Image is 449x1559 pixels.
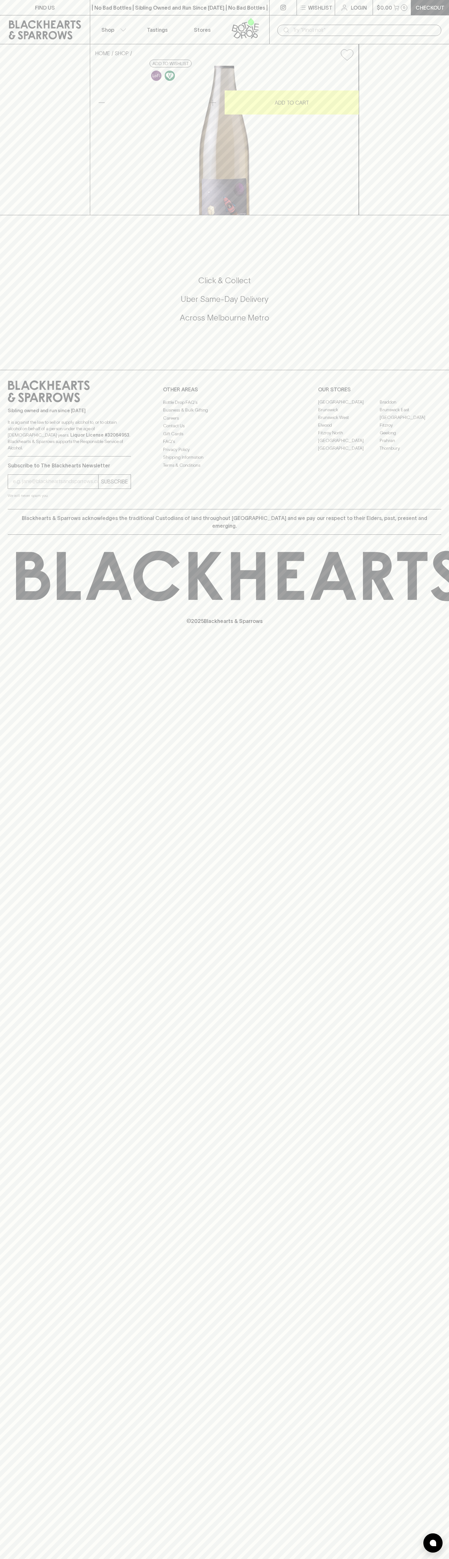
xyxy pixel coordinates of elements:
a: Elwood [318,422,380,429]
button: Shop [90,15,135,44]
a: [GEOGRAPHIC_DATA] [318,445,380,452]
h5: Uber Same-Day Delivery [8,294,441,304]
button: Add to wishlist [338,47,356,63]
p: We will never spam you [8,492,131,499]
a: HOME [95,50,110,56]
a: Prahran [380,437,441,445]
a: Geelong [380,429,441,437]
p: FIND US [35,4,55,12]
strong: Liquor License #32064953 [70,432,129,438]
a: [GEOGRAPHIC_DATA] [380,414,441,422]
p: Sibling owned and run since [DATE] [8,407,131,414]
a: Brunswick East [380,406,441,414]
p: Stores [194,26,211,34]
p: OTHER AREAS [163,386,286,393]
img: Vegan [165,71,175,81]
div: Call to action block [8,250,441,357]
a: Brunswick West [318,414,380,422]
a: Some may call it natural, others minimum intervention, either way, it’s hands off & maybe even a ... [150,69,163,82]
p: $0.00 [377,4,392,12]
p: Subscribe to The Blackhearts Newsletter [8,462,131,469]
a: Business & Bulk Gifting [163,406,286,414]
p: Shop [101,26,114,34]
a: Bottle Drop FAQ's [163,398,286,406]
p: OUR STORES [318,386,441,393]
a: Terms & Conditions [163,461,286,469]
a: Thornbury [380,445,441,452]
button: Add to wishlist [150,60,192,67]
a: Privacy Policy [163,446,286,453]
p: It is against the law to sell or supply alcohol to, or to obtain alcohol on behalf of a person un... [8,419,131,451]
img: 34870.png [90,66,358,215]
img: Lo-Fi [151,71,161,81]
a: Stores [180,15,225,44]
a: Brunswick [318,406,380,414]
a: Tastings [135,15,180,44]
a: FAQ's [163,438,286,446]
input: e.g. jane@blackheartsandsparrows.com.au [13,476,98,487]
input: Try "Pinot noir" [293,25,436,35]
a: Made without the use of any animal products. [163,69,177,82]
a: Gift Cards [163,430,286,438]
p: Checkout [416,4,445,12]
p: Tastings [147,26,168,34]
a: [GEOGRAPHIC_DATA] [318,398,380,406]
h5: Across Melbourne Metro [8,312,441,323]
a: Careers [163,414,286,422]
a: Braddon [380,398,441,406]
a: Shipping Information [163,454,286,461]
h5: Click & Collect [8,275,441,286]
button: ADD TO CART [225,90,359,115]
img: bubble-icon [430,1540,436,1546]
p: 0 [403,6,405,9]
a: [GEOGRAPHIC_DATA] [318,437,380,445]
p: SUBSCRIBE [101,478,128,485]
a: SHOP [115,50,129,56]
a: Fitzroy North [318,429,380,437]
p: ADD TO CART [275,99,309,106]
p: Wishlist [308,4,332,12]
p: Login [351,4,367,12]
a: Contact Us [163,422,286,430]
p: Blackhearts & Sparrows acknowledges the traditional Custodians of land throughout [GEOGRAPHIC_DAT... [13,514,436,530]
a: Fitzroy [380,422,441,429]
button: SUBSCRIBE [99,475,131,489]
